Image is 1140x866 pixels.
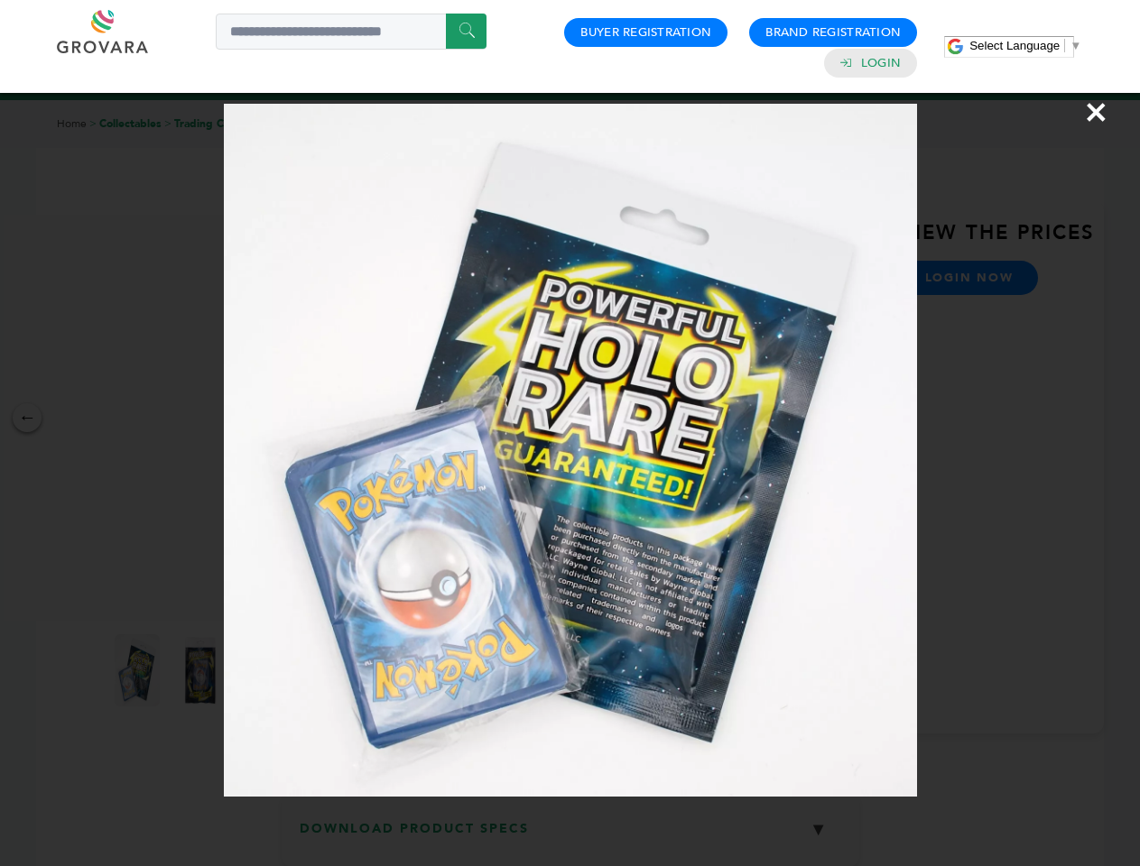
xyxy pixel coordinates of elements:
[1064,39,1065,52] span: ​
[1084,87,1108,137] span: ×
[216,14,487,50] input: Search a product or brand...
[765,24,901,41] a: Brand Registration
[1070,39,1081,52] span: ▼
[969,39,1081,52] a: Select Language​
[861,55,901,71] a: Login
[969,39,1060,52] span: Select Language
[580,24,711,41] a: Buyer Registration
[224,104,917,797] img: Image Preview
